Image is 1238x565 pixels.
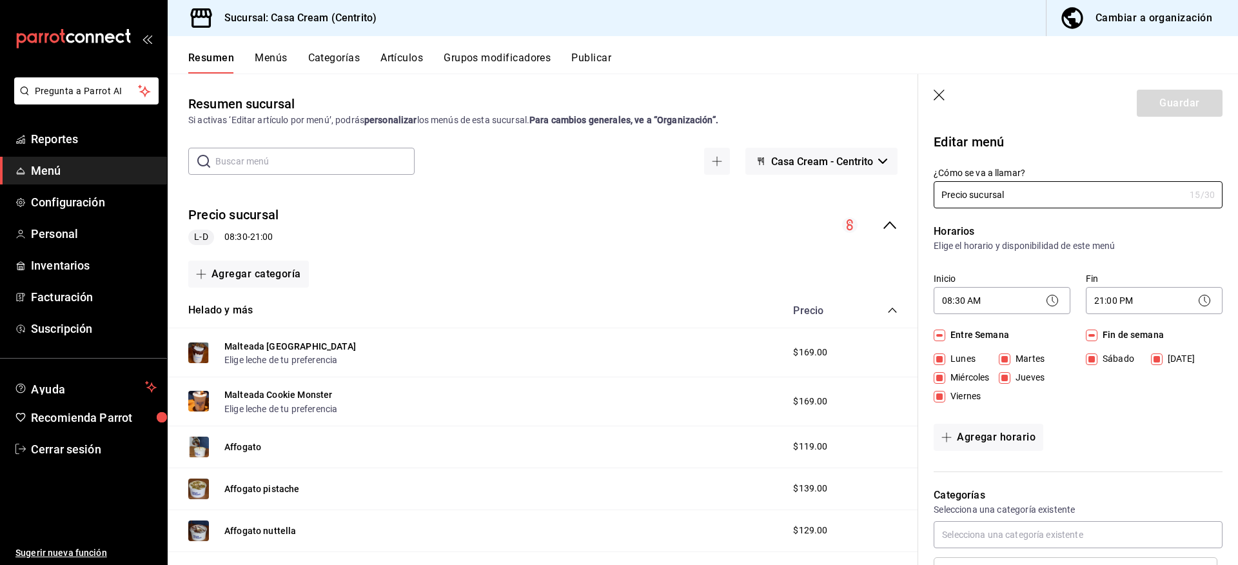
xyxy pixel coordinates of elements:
[188,52,1238,74] div: navigation tabs
[188,479,209,499] img: Preview
[934,132,1223,152] p: Editar menú
[188,520,209,541] img: Preview
[31,320,157,337] span: Suscripción
[1086,287,1223,314] div: 21:00 PM
[1086,274,1223,283] label: Fin
[224,524,297,537] button: Affogato nuttella
[255,52,287,74] button: Menús
[1163,352,1195,366] span: [DATE]
[945,390,981,403] span: Viernes
[31,225,157,243] span: Personal
[380,52,423,74] button: Artículos
[945,371,989,384] span: Miércoles
[31,162,157,179] span: Menú
[188,230,279,245] div: 08:30 - 21:00
[308,52,360,74] button: Categorías
[35,84,139,98] span: Pregunta a Parrot AI
[188,206,279,224] button: Precio sucursal
[189,230,213,244] span: L-D
[214,10,377,26] h3: Sucursal: Casa Cream (Centrito)
[224,482,300,495] button: Affogato pistache
[934,503,1223,516] p: Selecciona una categoría existente
[1190,188,1215,201] div: 15 /30
[571,52,611,74] button: Publicar
[188,52,234,74] button: Resumen
[31,441,157,458] span: Cerrar sesión
[934,168,1223,177] label: ¿Cómo se va a llamar?
[188,261,309,288] button: Agregar categoría
[224,402,337,415] button: Elige leche de tu preferencia
[224,441,261,453] button: Affogato
[188,391,209,411] img: Preview
[224,353,337,366] button: Elige leche de tu preferencia
[188,437,209,457] img: Preview
[31,193,157,211] span: Configuración
[793,524,827,537] span: $129.00
[793,395,827,408] span: $169.00
[31,130,157,148] span: Reportes
[934,521,1223,548] input: Selecciona una categoría existente
[168,195,918,255] div: collapse-menu-row
[945,328,1009,342] span: Entre Semana
[188,114,898,127] div: Si activas ‘Editar artículo por menú’, podrás los menús de esta sucursal.
[1010,371,1045,384] span: Jueves
[934,488,1223,503] p: Categorías
[934,224,1223,239] p: Horarios
[793,440,827,453] span: $119.00
[934,424,1043,451] button: Agregar horario
[224,340,356,353] button: Malteada [GEOGRAPHIC_DATA]
[793,346,827,359] span: $169.00
[1097,352,1134,366] span: Sábado
[142,34,152,44] button: open_drawer_menu
[945,352,976,366] span: Lunes
[934,287,1070,314] div: 08:30 AM
[188,303,253,318] button: Helado y más
[31,409,157,426] span: Recomienda Parrot
[1097,328,1164,342] span: Fin de semana
[188,94,295,114] div: Resumen sucursal
[1010,352,1045,366] span: Martes
[224,388,332,401] button: Malteada Cookie Monster
[31,288,157,306] span: Facturación
[745,148,898,175] button: Casa Cream - Centrito
[529,115,718,125] strong: Para cambios generales, ve a “Organización”.
[444,52,551,74] button: Grupos modificadores
[1096,9,1212,27] div: Cambiar a organización
[934,274,1070,283] label: Inicio
[771,155,873,168] span: Casa Cream - Centrito
[188,342,209,363] img: Preview
[887,305,898,315] button: collapse-category-row
[780,304,863,317] div: Precio
[793,482,827,495] span: $139.00
[934,239,1223,252] p: Elige el horario y disponibilidad de este menú
[364,115,417,125] strong: personalizar
[9,94,159,107] a: Pregunta a Parrot AI
[15,546,157,560] span: Sugerir nueva función
[14,77,159,104] button: Pregunta a Parrot AI
[31,379,140,395] span: Ayuda
[215,148,415,174] input: Buscar menú
[31,257,157,274] span: Inventarios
